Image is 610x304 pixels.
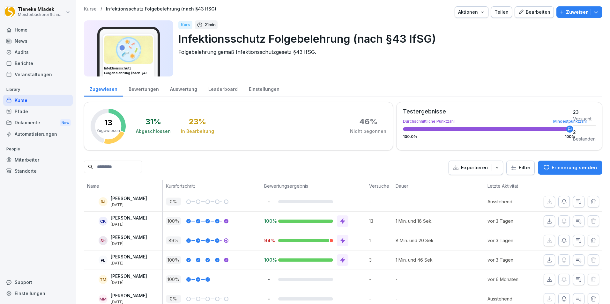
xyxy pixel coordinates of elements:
a: Auswertung [164,80,203,97]
p: Folgebelehrung gemäß Infektionsschutzgesetz §43 IfSG. [178,48,597,56]
div: Nicht begonnen [350,128,386,134]
a: Leaderboard [203,80,243,97]
button: Exportieren [449,161,503,175]
p: 89 % [166,236,181,244]
div: Veranstaltungen [3,69,73,80]
p: 100 % [166,275,181,283]
p: vor 3 Tagen [487,257,533,263]
div: Mindestpunktzahl [553,119,587,123]
p: - [396,198,425,205]
div: 31 % [145,118,161,126]
a: DokumenteNew [3,117,73,129]
div: Aktionen [458,9,485,16]
a: Kurse [3,95,73,106]
p: [PERSON_NAME] [111,254,147,260]
p: - [369,198,392,205]
p: Dauer [396,183,422,189]
h3: Infektionsschutz Folgebelehrung (nach §43 IfSG) [104,66,153,76]
p: Erinnerung senden [552,164,597,171]
p: [DATE] [111,222,147,227]
a: Mitarbeiter [3,154,73,165]
p: Ausstehend [487,198,533,205]
div: 2 [573,129,596,135]
p: People [3,144,73,154]
p: 0 % [166,295,181,303]
p: Infektionsschutz Folgebelehrung (nach §43 IfSG) [106,6,216,12]
div: Abgeschlossen [136,128,171,134]
p: - [264,276,273,282]
button: Filter [507,161,534,175]
p: 13 [369,218,392,224]
div: Support [3,277,73,288]
p: Bewertungsergebnis [264,183,363,189]
p: - [264,199,273,205]
p: Kursfortschritt [166,183,258,189]
p: [DATE] [111,203,147,207]
a: Bearbeiten [515,6,554,18]
p: Infektionsschutz Folgebelehrung (nach §43 IfSG) [178,31,597,47]
a: Audits [3,47,73,58]
div: 23 [573,109,596,115]
div: TM [99,275,108,284]
div: In Bearbeitung [181,128,214,134]
div: SH [99,236,108,245]
p: [DATE] [111,280,147,285]
p: Zugewiesen [96,128,120,134]
button: Teilen [491,6,512,18]
p: - [396,276,425,283]
p: 3 [369,257,392,263]
div: 100 % [565,135,575,139]
div: Testergebnisse [403,109,570,114]
a: Automatisierungen [3,128,73,140]
p: - [369,295,392,302]
p: Exportieren [461,164,488,171]
img: jtrrztwhurl1lt2nit6ma5t3.png [104,36,153,64]
p: [PERSON_NAME] [111,293,147,299]
p: Letzte Aktivität [487,183,530,189]
div: Durchschnittliche Punktzahl [403,119,570,123]
p: vor 3 Tagen [487,237,533,244]
div: Einstellungen [3,288,73,299]
p: Name [87,183,159,189]
p: Ausstehend [487,295,533,302]
div: Filter [510,164,531,171]
p: - [264,296,273,302]
p: 21 min [205,22,216,28]
div: PL [99,256,108,264]
p: vor 3 Tagen [487,218,533,224]
p: [DATE] [111,242,147,246]
p: Versuche [369,183,389,189]
button: Zuweisen [556,6,602,18]
div: New [60,119,71,127]
div: Zugewiesen [84,80,123,97]
div: 100.0 % [403,135,570,139]
a: Berichte [3,58,73,69]
p: Kurse [84,6,97,12]
div: Standorte [3,165,73,177]
p: 13 [104,119,112,127]
p: [PERSON_NAME] [111,235,147,240]
p: Meisterbäckerei Schneckenburger [18,12,64,17]
p: 1 [369,237,392,244]
p: vor 6 Monaten [487,276,533,283]
p: 100 % [166,256,181,264]
a: Pfade [3,106,73,117]
p: [PERSON_NAME] [111,196,147,201]
a: Einstellungen [243,80,285,97]
p: Tieneke Mladek [18,7,64,12]
p: / [100,6,102,12]
div: MM [99,294,108,303]
a: News [3,35,73,47]
div: Bearbeiten [518,9,550,16]
p: 1 Min. und 46 Sek. [396,257,434,263]
p: 100% [264,218,273,224]
p: - [369,276,392,283]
